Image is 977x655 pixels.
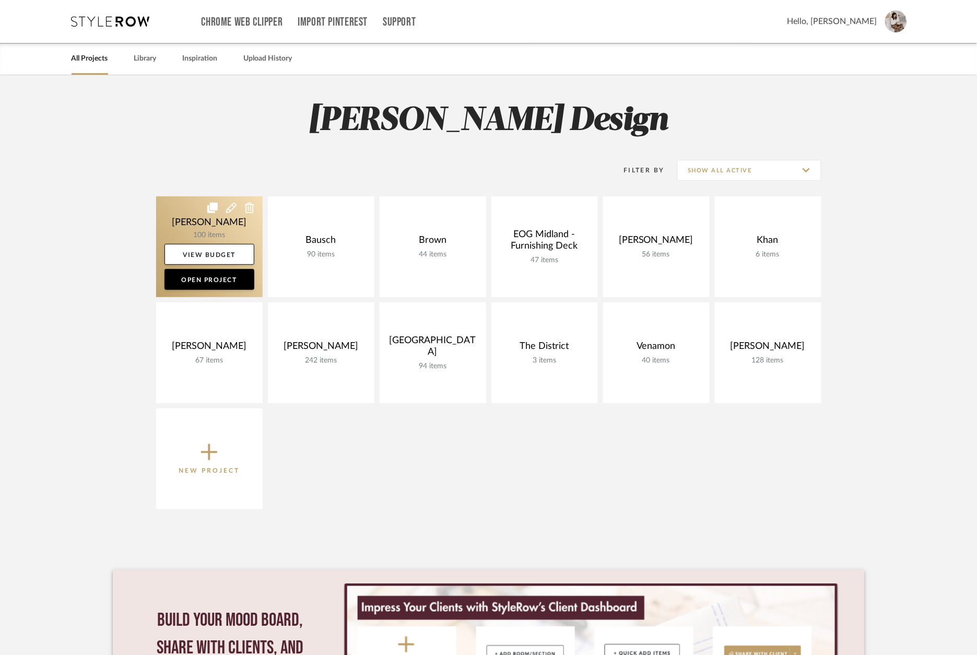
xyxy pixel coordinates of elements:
[500,229,590,256] div: EOG Midland - Furnishing Deck
[611,341,701,356] div: Venamon
[611,356,701,365] div: 40 items
[500,256,590,265] div: 47 items
[72,52,108,66] a: All Projects
[202,18,283,27] a: Chrome Web Clipper
[276,250,366,259] div: 90 items
[787,15,877,28] span: Hello, [PERSON_NAME]
[388,335,478,362] div: [GEOGRAPHIC_DATA]
[610,165,665,176] div: Filter By
[244,52,292,66] a: Upload History
[388,362,478,371] div: 94 items
[500,356,590,365] div: 3 items
[885,10,907,32] img: avatar
[276,341,366,356] div: [PERSON_NAME]
[164,356,254,365] div: 67 items
[298,18,368,27] a: Import Pinterest
[164,269,254,290] a: Open Project
[183,52,218,66] a: Inspiration
[611,235,701,250] div: [PERSON_NAME]
[388,235,478,250] div: Brown
[388,250,478,259] div: 44 items
[276,235,366,250] div: Bausch
[723,235,813,250] div: Khan
[723,356,813,365] div: 128 items
[113,101,865,141] h2: [PERSON_NAME] Design
[500,341,590,356] div: The District
[164,341,254,356] div: [PERSON_NAME]
[164,244,254,265] a: View Budget
[723,341,813,356] div: [PERSON_NAME]
[134,52,157,66] a: Library
[179,465,240,476] p: New Project
[156,408,263,509] button: New Project
[723,250,813,259] div: 6 items
[276,356,366,365] div: 242 items
[383,18,416,27] a: Support
[611,250,701,259] div: 56 items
